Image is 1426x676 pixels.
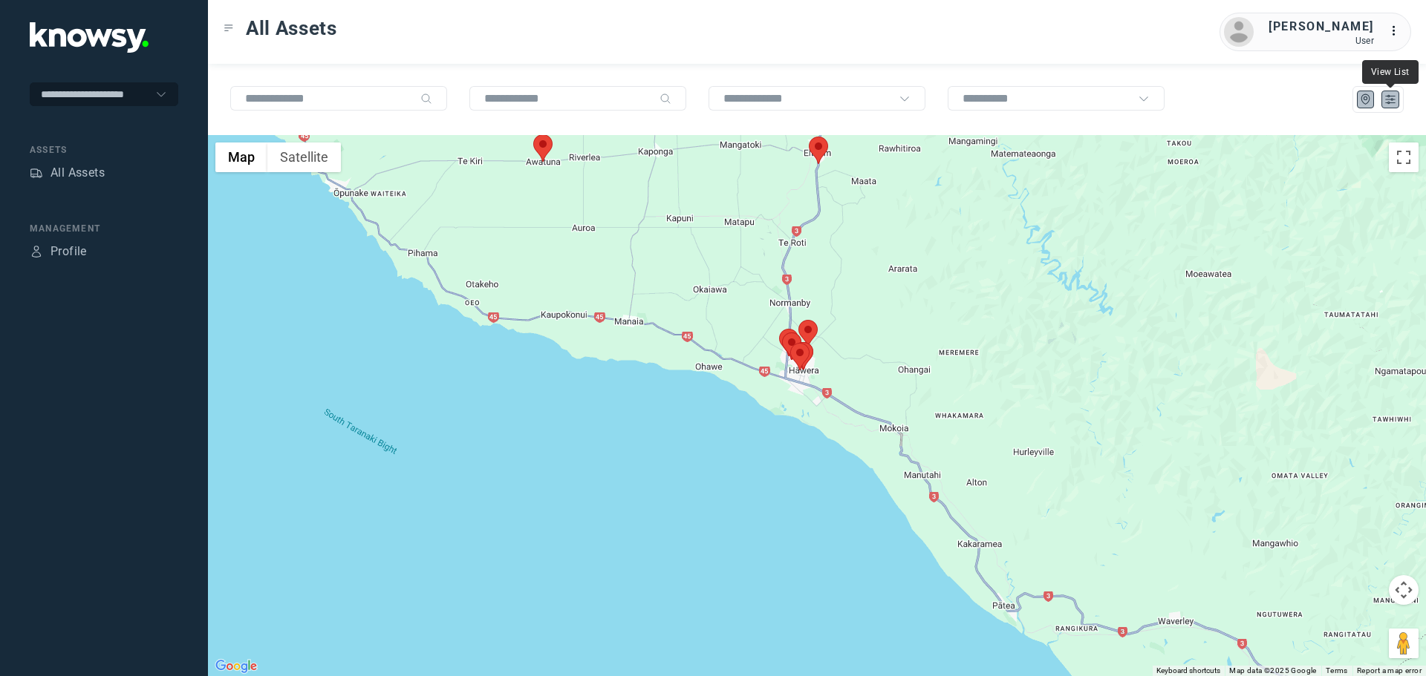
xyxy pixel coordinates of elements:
div: List [1384,93,1397,106]
img: Application Logo [30,22,149,53]
div: Management [30,222,178,235]
tspan: ... [1390,25,1404,36]
button: Toggle fullscreen view [1389,142,1419,172]
span: View List [1371,67,1410,77]
button: Map camera controls [1389,575,1419,605]
div: Toggle Menu [224,23,234,33]
div: [PERSON_NAME] [1269,18,1374,36]
div: Map [1359,93,1373,106]
img: Google [212,657,261,676]
div: : [1389,22,1407,40]
div: Profile [51,243,87,260]
div: Search [660,93,671,105]
img: avatar.png [1224,17,1254,47]
div: User [1269,36,1374,46]
div: : [1389,22,1407,42]
div: All Assets [51,164,105,182]
button: Drag Pegman onto the map to open Street View [1389,629,1419,658]
a: Report a map error [1357,666,1422,675]
a: Open this area in Google Maps (opens a new window) [212,657,261,676]
button: Show street map [215,142,267,172]
div: Assets [30,143,178,157]
div: Assets [30,166,43,180]
div: Profile [30,245,43,258]
a: Terms (opens in new tab) [1326,666,1348,675]
button: Keyboard shortcuts [1156,666,1220,676]
button: Show satellite imagery [267,142,341,172]
a: AssetsAll Assets [30,164,105,182]
span: Map data ©2025 Google [1229,666,1316,675]
span: All Assets [246,15,337,42]
a: ProfileProfile [30,243,87,260]
div: Search [420,93,432,105]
